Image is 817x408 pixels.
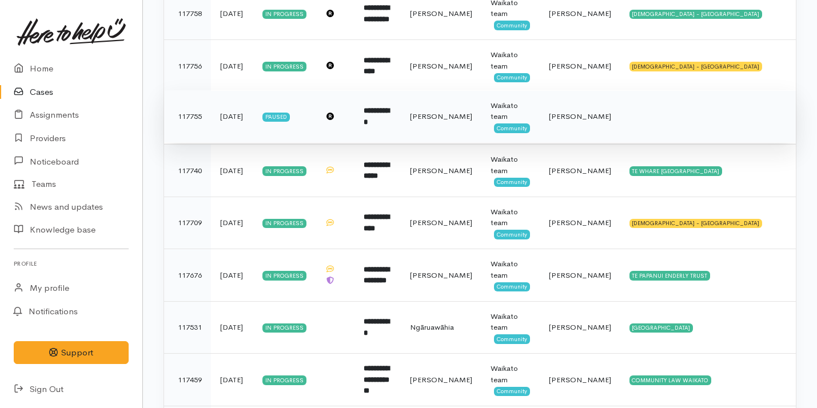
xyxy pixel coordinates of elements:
[494,123,530,133] span: Community
[164,301,211,354] td: 117531
[494,282,530,291] span: Community
[164,90,211,143] td: 117755
[491,154,531,176] div: Waikato team
[410,322,454,332] span: Ngāruawāhia
[164,40,211,93] td: 117756
[211,197,253,249] td: [DATE]
[629,375,712,385] div: COMMUNITY LAW WAIKATO
[629,219,763,228] div: [DEMOGRAPHIC_DATA] - [GEOGRAPHIC_DATA]
[410,166,472,175] span: [PERSON_NAME]
[494,230,530,239] span: Community
[14,256,129,271] h6: Profile
[549,61,611,71] span: [PERSON_NAME]
[549,111,611,121] span: [PERSON_NAME]
[410,61,472,71] span: [PERSON_NAME]
[410,375,472,385] span: [PERSON_NAME]
[549,218,611,227] span: [PERSON_NAME]
[494,73,530,82] span: Community
[211,90,253,143] td: [DATE]
[549,322,611,332] span: [PERSON_NAME]
[262,375,306,385] div: In progress
[262,10,306,19] div: In progress
[164,197,211,249] td: 117709
[549,270,611,280] span: [PERSON_NAME]
[549,9,611,18] span: [PERSON_NAME]
[491,311,531,333] div: Waikato team
[629,166,723,175] div: TE WHARE [GEOGRAPHIC_DATA]
[629,62,763,71] div: [DEMOGRAPHIC_DATA] - [GEOGRAPHIC_DATA]
[410,270,472,280] span: [PERSON_NAME]
[629,323,694,333] div: [GEOGRAPHIC_DATA]
[494,387,530,396] span: Community
[262,62,306,71] div: In progress
[491,206,531,229] div: Waikato team
[494,178,530,187] span: Community
[211,249,253,302] td: [DATE]
[164,145,211,197] td: 117740
[262,323,306,333] div: In progress
[494,21,530,30] span: Community
[211,145,253,197] td: [DATE]
[211,301,253,354] td: [DATE]
[491,49,531,71] div: Waikato team
[549,375,611,385] span: [PERSON_NAME]
[262,166,306,175] div: In progress
[262,271,306,280] div: In progress
[164,354,211,406] td: 117459
[629,10,763,19] div: [DEMOGRAPHIC_DATA] - [GEOGRAPHIC_DATA]
[494,334,530,343] span: Community
[164,249,211,302] td: 117676
[14,341,129,365] button: Support
[262,113,290,122] div: Paused
[211,354,253,406] td: [DATE]
[491,258,531,281] div: Waikato team
[262,219,306,228] div: In progress
[491,100,531,122] div: Waikato team
[410,218,472,227] span: [PERSON_NAME]
[629,271,711,280] div: TE PAPANUI ENDERLY TRUST
[211,40,253,93] td: [DATE]
[410,9,472,18] span: [PERSON_NAME]
[410,111,472,121] span: [PERSON_NAME]
[549,166,611,175] span: [PERSON_NAME]
[491,363,531,385] div: Waikato team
